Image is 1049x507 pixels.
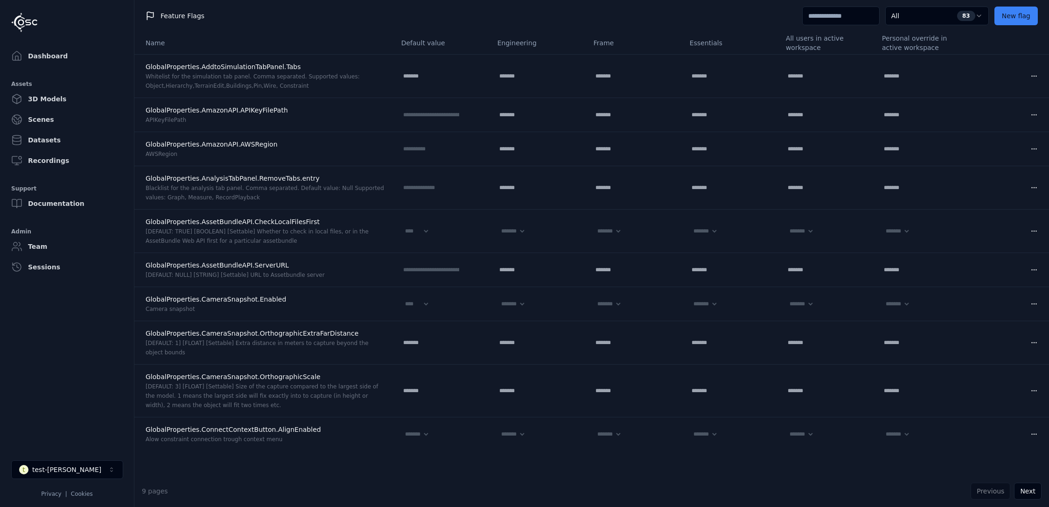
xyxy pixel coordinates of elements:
span: GlobalProperties.CameraSnapshot.OrthographicExtraFarDistance [146,330,358,337]
span: Camera snapshot [146,306,195,312]
a: Documentation [7,194,126,213]
span: [DEFAULT: 1] [FLOAT] [Settable] Extra distance in meters to capture beyond the object bounds [146,340,369,356]
span: [DEFAULT: TRUE] [BOOLEAN] [Settable] Whether to check in local files, or in the AssetBundle Web A... [146,228,369,244]
span: GlobalProperties.CameraSnapshot.OrthographicScale [146,373,321,380]
span: GlobalProperties.CameraSnapshot.Enabled [146,296,286,303]
span: AWSRegion [146,151,177,157]
span: GlobalProperties.AmazonAPI.AWSRegion [146,141,278,148]
span: Whitelist for the simulation tab panel. Comma separated. Supported values: Object,Hierarchy,Terra... [146,73,360,89]
th: Name [134,32,394,54]
span: Alow constraint connection trough context menu [146,436,282,443]
th: Default value [394,32,490,54]
span: [DEFAULT: 3] [FLOAT] [Settable] Size of the capture compared to the largest side of the model. 1 ... [146,383,378,408]
div: t [19,465,28,474]
th: Personal override in active workspace [874,32,971,54]
th: Engineering [490,32,586,54]
button: New flag [994,7,1038,25]
a: Scenes [7,110,126,129]
th: All users in active workspace [778,32,874,54]
span: GlobalProperties.AmazonAPI.APIKeyFilePath [146,106,288,114]
a: Cookies [71,491,93,497]
div: Admin [11,226,123,237]
a: Recordings [7,151,126,170]
a: Datasets [7,131,126,149]
span: GlobalProperties.AddtoSimulationTabPanel.Tabs [146,63,301,70]
th: Frame [586,32,682,54]
span: APIKeyFilePath [146,117,186,123]
a: 3D Models [7,90,126,108]
button: Next [1014,483,1042,500]
span: GlobalProperties.AnalysisTabPanel.RemoveTabs.entry [146,175,320,182]
a: Team [7,237,126,256]
a: Dashboard [7,47,126,65]
span: Feature Flags [161,11,204,21]
th: Essentials [682,32,778,54]
span: [DEFAULT: NULL] [STRING] [Settable] URL to Assetbundle server [146,272,325,278]
div: Support [11,183,123,194]
span: 9 pages [142,487,168,495]
span: GlobalProperties.AssetBundleAPI.CheckLocalFilesFirst [146,218,320,225]
span: | [65,491,67,497]
a: Sessions [7,258,126,276]
div: test-[PERSON_NAME] [32,465,101,474]
span: Blacklist for the analysis tab panel. Comma separated. Default value: Null Supported values: Grap... [146,185,384,201]
span: GlobalProperties.ConnectContextButton.AlignEnabled [146,426,321,433]
button: Select a workspace [11,460,123,479]
a: Privacy [41,491,61,497]
div: Assets [11,78,123,90]
img: Logo [11,13,37,32]
span: GlobalProperties.AssetBundleAPI.ServerURL [146,261,289,269]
